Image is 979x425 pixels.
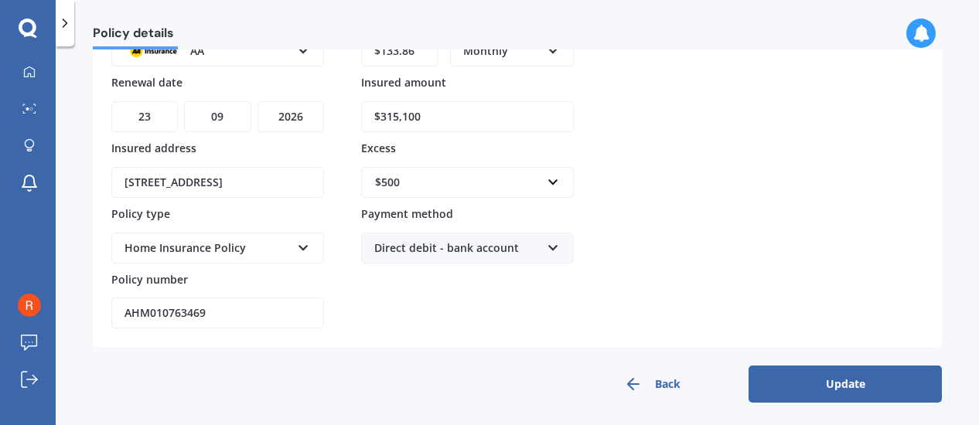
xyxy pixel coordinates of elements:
[361,36,438,66] input: Enter amount
[125,40,182,62] img: AA.webp
[111,206,170,221] span: Policy type
[555,365,749,403] button: Back
[18,294,41,317] img: ACg8ocJmfJIkrcNNXSeavGo9g1j0Lnx-BAG2bgiI6YxY3fUx1HrHeg=s96-c
[375,174,541,191] div: $500
[361,206,453,221] span: Payment method
[125,42,291,59] div: AA
[93,25,178,46] span: Policy details
[361,141,396,155] span: Excess
[111,75,182,90] span: Renewal date
[111,271,188,286] span: Policy number
[361,75,446,90] span: Insured amount
[463,42,541,59] div: Monthly
[111,141,196,155] span: Insured address
[749,365,942,403] button: Update
[111,167,324,198] input: Enter address
[125,240,291,257] div: Home Insurance Policy
[111,297,324,328] input: Enter policy number
[361,101,574,132] input: Enter amount
[374,240,541,257] div: Direct debit - bank account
